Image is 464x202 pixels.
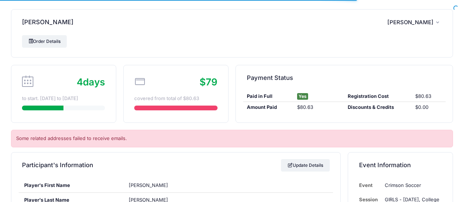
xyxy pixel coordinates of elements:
span: 4 [77,76,83,88]
td: Crimson Soccer [381,178,442,192]
span: [PERSON_NAME] [129,182,168,188]
a: Update Details [281,159,330,172]
div: covered from total of $80.63 [134,95,217,102]
div: to start. [DATE] to [DATE] [22,95,105,102]
button: [PERSON_NAME] [387,14,442,31]
div: Paid in Full [243,93,294,100]
td: Event [359,178,381,192]
div: Discounts & Credits [344,104,412,111]
h4: Event Information [359,155,411,176]
div: $80.63 [294,104,344,111]
div: Registration Cost [344,93,412,100]
div: $0.00 [412,104,446,111]
div: Amount Paid [243,104,294,111]
h4: Participant's Information [22,155,93,176]
span: [PERSON_NAME] [387,19,434,26]
div: Some related addresses failed to receive emails. [11,130,453,147]
div: days [77,75,105,89]
a: Order Details [22,35,67,48]
div: $80.63 [412,93,446,100]
h4: Payment Status [247,67,293,88]
span: Yes [297,93,308,100]
h4: [PERSON_NAME] [22,12,73,33]
div: Player's First Name [19,178,124,193]
span: $79 [200,76,218,88]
